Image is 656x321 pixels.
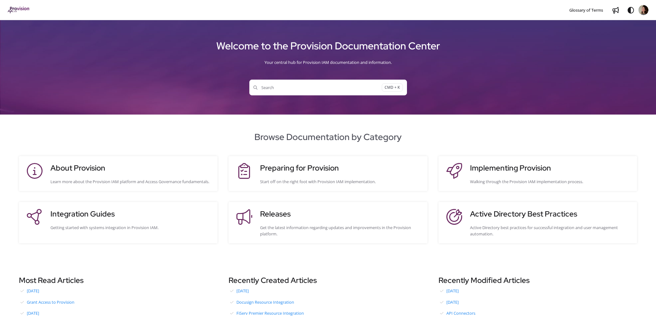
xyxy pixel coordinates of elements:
a: Project logo [8,7,30,14]
span: Glossary of Terms [569,7,603,13]
h3: Recently Created Articles [229,275,427,286]
a: Grant Access to Provision [19,297,218,307]
a: FiServ Premier Resource Integration [229,308,427,318]
img: lkanen@provisioniam.com [638,5,648,15]
a: Docusign Resource Integration [229,297,427,307]
div: Active Directory best practices for successful integration and user management automation. [470,224,631,237]
span: Search [253,84,382,91]
button: SearchCMD + K [249,80,407,95]
a: [DATE] [19,308,218,318]
a: ReleasesGet the latest information regarding updates and improvements in the Provision platform. [235,208,421,237]
a: Active Directory Best PracticesActive Directory best practices for successful integration and use... [445,208,631,237]
h3: Active Directory Best Practices [470,208,631,220]
h3: Recently Modified Articles [438,275,637,286]
div: Start off on the right foot with Provision IAM implementation. [260,178,421,185]
h3: Most Read Articles [19,275,218,286]
h1: Welcome to the Provision Documentation Center [8,37,648,54]
a: Preparing for ProvisionStart off on the right foot with Provision IAM implementation. [235,162,421,185]
a: Implementing ProvisionWalking through the Provision IAM implementation process. [445,162,631,185]
a: [DATE] [438,286,637,296]
button: Theme options [626,5,636,15]
a: Whats new [611,5,621,15]
h3: Releases [260,208,421,220]
h3: About Provision [50,162,211,174]
a: About ProvisionLearn more about the Provision IAM platform and Access Governance fundamentals. [25,162,211,185]
a: [DATE] [19,286,218,296]
a: [DATE] [438,297,637,307]
h3: Integration Guides [50,208,211,220]
img: brand logo [8,7,30,14]
a: [DATE] [229,286,427,296]
div: Your central hub for Provision IAM documentation and information. [8,54,648,70]
div: Walking through the Provision IAM implementation process. [470,178,631,185]
h2: Browse Documentation by Category [8,130,648,144]
h3: Preparing for Provision [260,162,421,174]
a: Integration GuidesGetting started with systems integration in Provision IAM. [25,208,211,237]
h3: Implementing Provision [470,162,631,174]
div: Get the latest information regarding updates and improvements in the Provision platform. [260,224,421,237]
a: API Connectors [438,308,637,318]
div: Getting started with systems integration in Provision IAM. [50,224,211,231]
div: Learn more about the Provision IAM platform and Access Governance fundamentals. [50,178,211,185]
span: CMD + K [382,83,403,92]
